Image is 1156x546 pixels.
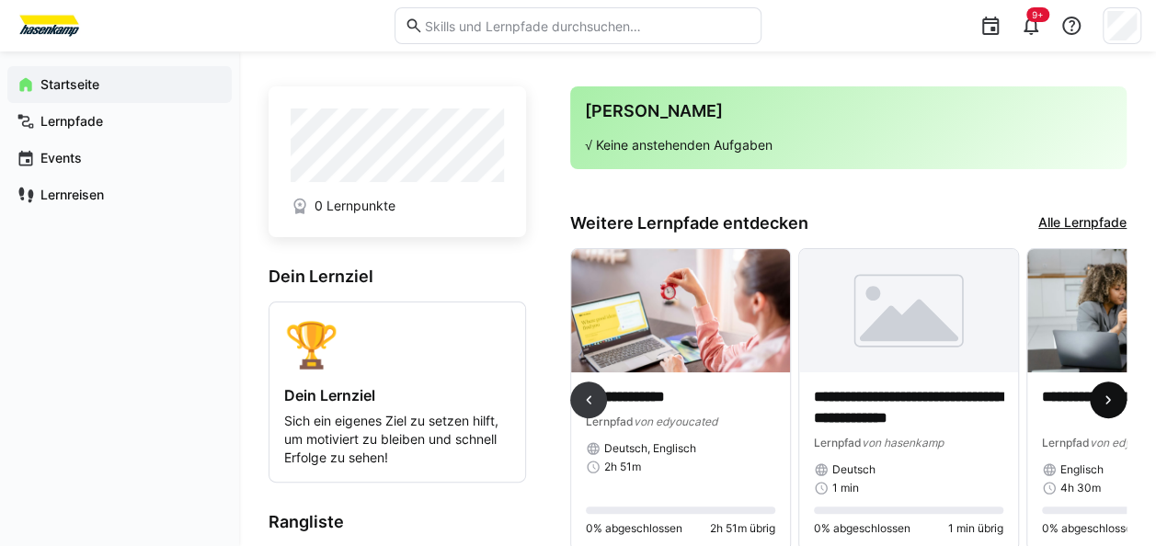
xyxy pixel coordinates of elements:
[586,415,634,428] span: Lernpfad
[570,213,808,233] h3: Weitere Lernpfade entdecken
[284,412,510,467] p: Sich ein eigenes Ziel zu setzen hilft, um motiviert zu bleiben und schnell Erfolge zu sehen!
[269,267,526,287] h3: Dein Lernziel
[585,101,1112,121] h3: [PERSON_NAME]
[423,17,751,34] input: Skills und Lernpfade durchsuchen…
[1060,462,1104,477] span: Englisch
[284,386,510,404] h4: Dein Lernziel
[1032,9,1044,20] span: 9+
[814,436,862,449] span: Lernpfad
[832,481,859,495] span: 1 min
[862,436,944,449] span: von hasenkamp
[315,197,395,215] span: 0 Lernpunkte
[832,462,876,477] span: Deutsch
[634,415,717,428] span: von edyoucated
[269,512,526,532] h3: Rangliste
[604,460,641,474] span: 2h 51m
[710,521,775,536] span: 2h 51m übrig
[1060,481,1101,495] span: 4h 30m
[604,441,696,456] span: Deutsch, Englisch
[1042,521,1139,536] span: 0% abgeschlossen
[948,521,1003,536] span: 1 min übrig
[814,521,910,536] span: 0% abgeschlossen
[571,249,790,372] img: image
[284,317,510,371] div: 🏆
[585,136,1112,154] p: √ Keine anstehenden Aufgaben
[1042,436,1090,449] span: Lernpfad
[1038,213,1127,233] a: Alle Lernpfade
[586,521,682,536] span: 0% abgeschlossen
[799,249,1018,372] img: image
